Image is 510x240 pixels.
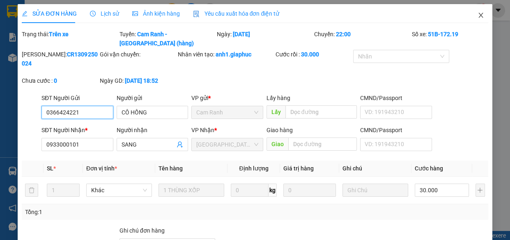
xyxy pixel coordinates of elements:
[132,10,180,17] span: Ảnh kiện hàng
[54,77,57,84] b: 0
[86,165,117,172] span: Đơn vị tính
[415,165,443,172] span: Cước hàng
[266,95,290,101] span: Lấy hàng
[469,4,492,27] button: Close
[360,93,432,103] div: CMND/Passport
[41,126,113,135] div: SĐT Người Nhận
[22,50,98,68] div: [PERSON_NAME]:
[178,50,273,59] div: Nhân viên tạo:
[339,161,411,177] th: Ghi chú
[25,184,38,197] button: delete
[193,11,200,17] img: icon
[313,30,411,48] div: Chuyến:
[193,10,280,17] span: Yêu cầu xuất hóa đơn điện tử
[283,165,314,172] span: Giá trị hàng
[25,207,198,217] div: Tổng: 1
[191,93,263,103] div: VP gửi
[22,76,98,85] div: Chưa cước :
[22,11,28,16] span: edit
[342,184,408,197] input: Ghi Chú
[266,137,288,151] span: Giao
[336,31,351,37] b: 22:00
[117,126,188,135] div: Người nhận
[266,105,285,119] span: Lấy
[239,165,268,172] span: Định lượng
[119,227,165,234] label: Ghi chú đơn hàng
[100,76,176,85] div: Ngày GD:
[119,30,216,48] div: Tuyến:
[49,31,69,37] b: Trên xe
[275,50,351,59] div: Cước rồi :
[91,184,147,196] span: Khác
[21,30,118,48] div: Trạng thái:
[216,30,313,48] div: Ngày:
[90,10,119,17] span: Lịch sử
[360,126,432,135] div: CMND/Passport
[22,10,76,17] span: SỬA ĐƠN HÀNG
[196,106,258,119] span: Cam Ranh
[216,51,251,58] b: anh1.giaphuc
[117,93,188,103] div: Người gửi
[196,138,258,151] span: Sài Gòn
[125,77,158,84] b: [DATE] 18:52
[41,93,113,103] div: SĐT Người Gửi
[288,137,357,151] input: Dọc đường
[177,141,183,148] span: user-add
[47,165,53,172] span: SL
[285,105,357,119] input: Dọc đường
[159,184,224,197] input: VD: Bàn, Ghế
[266,127,293,133] span: Giao hàng
[269,184,277,197] span: kg
[478,12,484,19] span: close
[428,31,458,37] b: 51B-172.19
[476,184,485,197] button: plus
[233,31,250,37] b: [DATE]
[132,11,138,16] span: picture
[159,165,183,172] span: Tên hàng
[411,30,489,48] div: Số xe:
[301,51,319,58] b: 30.000
[283,184,336,197] input: 0
[100,50,176,59] div: Gói vận chuyển:
[119,31,194,47] b: Cam Ranh - [GEOGRAPHIC_DATA] (hàng)
[90,11,96,16] span: clock-circle
[191,127,214,133] span: VP Nhận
